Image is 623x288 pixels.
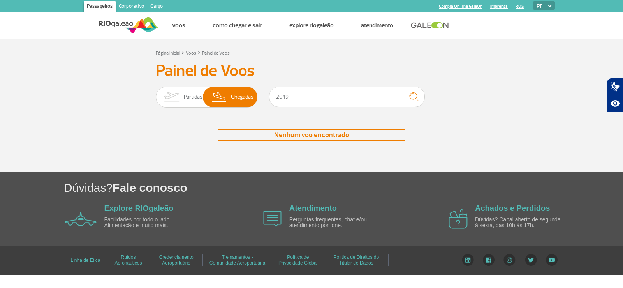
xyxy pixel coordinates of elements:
a: Como chegar e sair [213,21,262,29]
a: RQS [516,4,524,9]
a: > [181,48,184,57]
a: Imprensa [490,4,508,9]
a: Passageiros [84,1,116,13]
a: Corporativo [116,1,147,13]
img: LinkedIn [462,254,474,266]
a: Política de Privacidade Global [278,252,318,269]
a: Atendimento [361,21,393,29]
img: YouTube [546,254,558,266]
h3: Painel de Voos [156,61,467,81]
a: Ruídos Aeronáuticos [114,252,142,269]
a: > [198,48,201,57]
a: Cargo [147,1,166,13]
a: Painel de Voos [202,50,230,56]
img: Instagram [503,254,516,266]
a: Página Inicial [156,50,180,56]
span: Fale conosco [113,181,187,194]
a: Treinamentos - Comunidade Aeroportuária [209,252,265,269]
img: airplane icon [449,209,468,229]
a: Linha de Ética [70,255,100,266]
a: Credenciamento Aeroportuário [159,252,194,269]
span: Chegadas [231,87,253,107]
img: airplane icon [263,211,282,227]
span: Partidas [184,87,202,107]
a: Compra On-line GaleOn [439,4,482,9]
img: slider-desembarque [208,87,231,107]
a: Política de Direitos do Titular de Dados [333,252,379,269]
a: Explore RIOgaleão [289,21,334,29]
img: Facebook [483,254,495,266]
div: Nenhum voo encontrado [218,129,405,141]
img: slider-embarque [159,87,184,107]
input: Voo, cidade ou cia aérea [269,87,425,107]
img: Twitter [525,254,537,266]
a: Voos [172,21,185,29]
p: Dúvidas? Canal aberto de segunda à sexta, das 10h às 17h. [475,217,565,229]
a: Achados e Perdidos [475,204,550,212]
a: Atendimento [289,204,337,212]
button: Abrir recursos assistivos. [607,95,623,112]
p: Perguntas frequentes, chat e/ou atendimento por fone. [289,217,379,229]
a: Explore RIOgaleão [104,204,174,212]
a: Voos [186,50,196,56]
p: Facilidades por todo o lado. Alimentação e muito mais. [104,217,194,229]
button: Abrir tradutor de língua de sinais. [607,78,623,95]
img: airplane icon [65,212,97,226]
h1: Dúvidas? [64,180,623,196]
div: Plugin de acessibilidade da Hand Talk. [607,78,623,112]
